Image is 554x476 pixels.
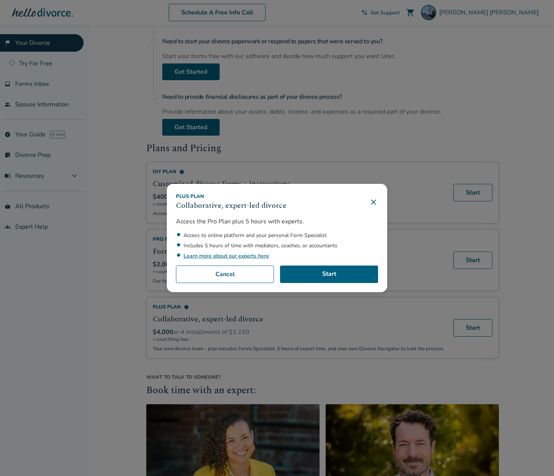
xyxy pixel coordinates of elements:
li: Includes 5 hours of time with mediators, coaches, or accountants [184,242,378,249]
a: Start [280,266,378,283]
p: Access the Pro Plan plus 5 hours with experts. [176,217,378,226]
a: Learn more about our experts here [184,252,269,259]
h3: Collaborative, expert-led divorce [176,200,286,211]
iframe: Chat Widget [516,440,554,476]
li: Access to online platform and your personal Form Specialist [184,232,378,239]
div: Plus Plan [176,193,286,200]
button: Cancel [176,266,274,283]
